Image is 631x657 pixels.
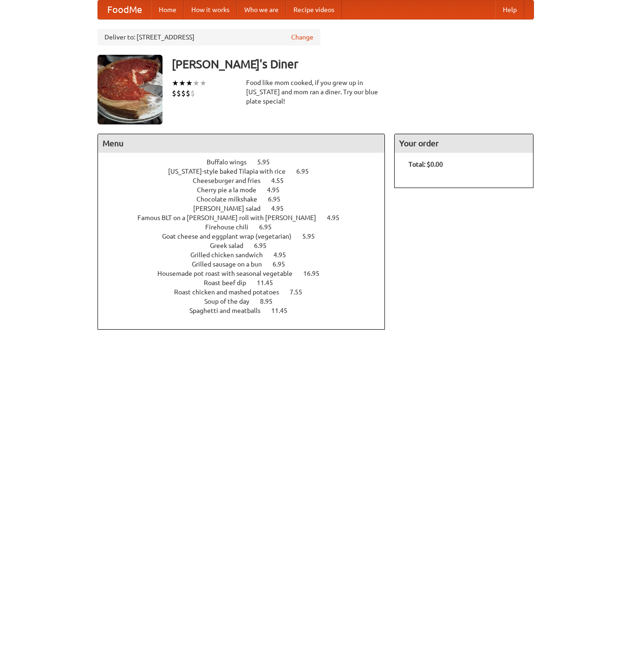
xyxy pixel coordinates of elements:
[162,233,301,240] span: Goat cheese and eggplant wrap (vegetarian)
[271,205,293,212] span: 4.95
[259,223,281,231] span: 6.95
[271,307,297,314] span: 11.45
[409,161,443,168] b: Total: $0.00
[193,177,301,184] a: Cheeseburger and fries 4.55
[207,158,256,166] span: Buffalo wings
[257,279,282,286] span: 11.45
[172,55,534,73] h3: [PERSON_NAME]'s Diner
[204,298,259,305] span: Soup of the day
[174,288,319,296] a: Roast chicken and mashed potatoes 7.55
[193,78,200,88] li: ★
[197,186,266,194] span: Cherry pie a la mode
[168,168,295,175] span: [US_STATE]-style baked Tilapia with rice
[205,223,289,231] a: Firehouse chili 6.95
[189,307,270,314] span: Spaghetti and meatballs
[296,168,318,175] span: 6.95
[260,298,282,305] span: 8.95
[204,298,290,305] a: Soup of the day 8.95
[151,0,184,19] a: Home
[190,251,303,259] a: Grilled chicken sandwich 4.95
[186,78,193,88] li: ★
[137,214,325,221] span: Famous BLT on a [PERSON_NAME] roll with [PERSON_NAME]
[168,168,326,175] a: [US_STATE]-style baked Tilapia with rice 6.95
[267,186,289,194] span: 4.95
[273,260,294,268] span: 6.95
[237,0,286,19] a: Who we are
[257,158,279,166] span: 5.95
[302,233,324,240] span: 5.95
[197,186,297,194] a: Cherry pie a la mode 4.95
[205,223,258,231] span: Firehouse chili
[98,0,151,19] a: FoodMe
[172,78,179,88] li: ★
[286,0,342,19] a: Recipe videos
[327,214,349,221] span: 4.95
[204,279,255,286] span: Roast beef dip
[162,233,332,240] a: Goat cheese and eggplant wrap (vegetarian) 5.95
[254,242,276,249] span: 6.95
[186,88,190,98] li: $
[190,88,195,98] li: $
[181,88,186,98] li: $
[291,33,313,42] a: Change
[204,279,290,286] a: Roast beef dip 11.45
[207,158,287,166] a: Buffalo wings 5.95
[273,251,295,259] span: 4.95
[190,251,272,259] span: Grilled chicken sandwich
[268,195,290,203] span: 6.95
[271,177,293,184] span: 4.55
[193,205,270,212] span: [PERSON_NAME] salad
[196,195,267,203] span: Chocolate milkshake
[395,134,533,153] h4: Your order
[303,270,329,277] span: 16.95
[98,134,385,153] h4: Menu
[174,288,288,296] span: Roast chicken and mashed potatoes
[157,270,302,277] span: Housemade pot roast with seasonal vegetable
[98,29,320,46] div: Deliver to: [STREET_ADDRESS]
[192,260,302,268] a: Grilled sausage on a bun 6.95
[200,78,207,88] li: ★
[192,260,271,268] span: Grilled sausage on a bun
[179,78,186,88] li: ★
[193,205,301,212] a: [PERSON_NAME] salad 4.95
[196,195,298,203] a: Chocolate milkshake 6.95
[246,78,385,106] div: Food like mom cooked, if you grew up in [US_STATE] and mom ran a diner. Try our blue plate special!
[210,242,284,249] a: Greek salad 6.95
[290,288,312,296] span: 7.55
[495,0,524,19] a: Help
[189,307,305,314] a: Spaghetti and meatballs 11.45
[176,88,181,98] li: $
[172,88,176,98] li: $
[137,214,357,221] a: Famous BLT on a [PERSON_NAME] roll with [PERSON_NAME] 4.95
[184,0,237,19] a: How it works
[157,270,337,277] a: Housemade pot roast with seasonal vegetable 16.95
[193,177,270,184] span: Cheeseburger and fries
[98,55,163,124] img: angular.jpg
[210,242,253,249] span: Greek salad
